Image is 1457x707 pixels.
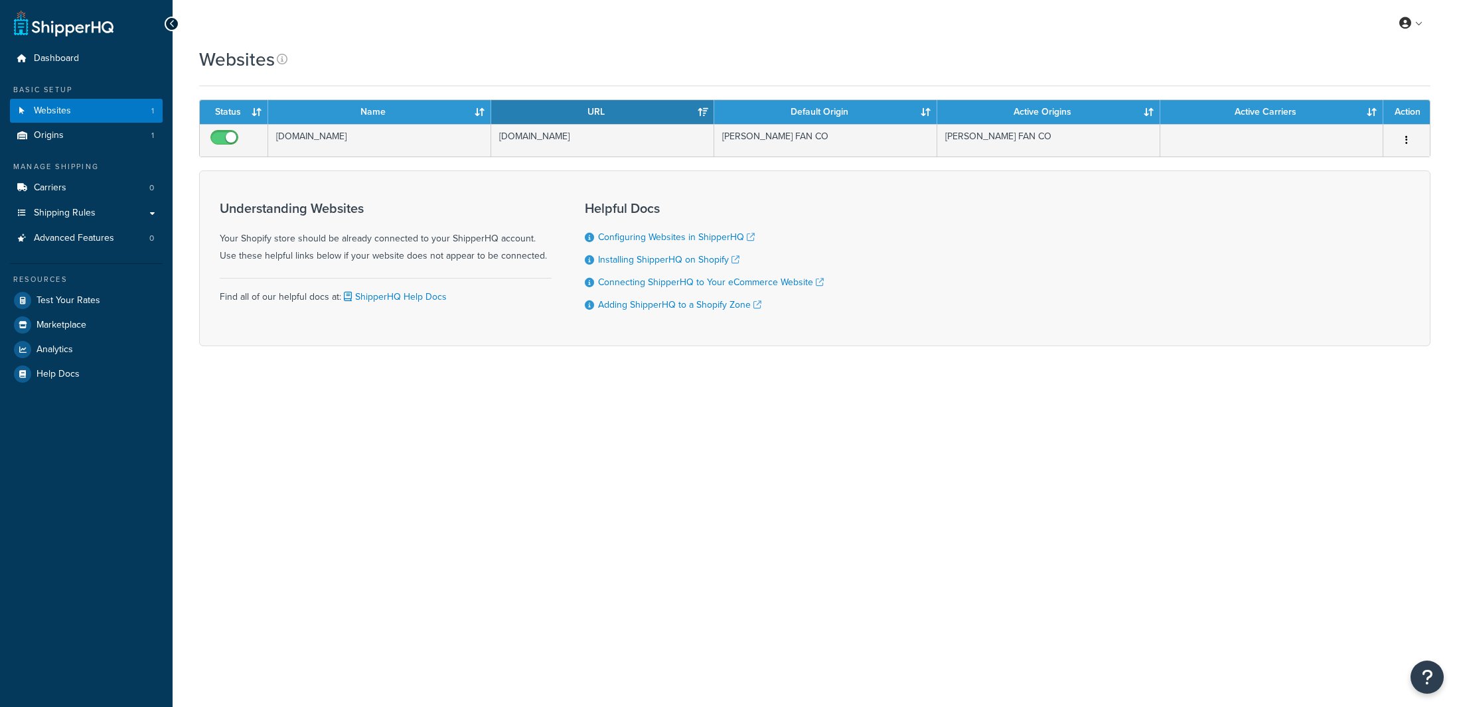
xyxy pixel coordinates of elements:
td: [PERSON_NAME] FAN CO [937,124,1160,157]
span: 0 [149,182,154,194]
td: [DOMAIN_NAME] [491,124,714,157]
th: Status: activate to sort column ascending [200,100,268,124]
span: 1 [151,130,154,141]
div: Find all of our helpful docs at: [220,278,552,306]
a: Test Your Rates [10,289,163,312]
a: Origins 1 [10,123,163,148]
a: Websites 1 [10,99,163,123]
li: Carriers [10,176,163,200]
a: Advanced Features 0 [10,226,163,251]
th: Active Carriers: activate to sort column ascending [1160,100,1383,124]
div: Your Shopify store should be already connected to your ShipperHQ account. Use these helpful links... [220,201,552,265]
a: Installing ShipperHQ on Shopify [598,253,739,267]
a: Connecting ShipperHQ to Your eCommerce Website [598,275,824,289]
th: Action [1383,100,1430,124]
div: Basic Setup [10,84,163,96]
span: Marketplace [37,320,86,331]
button: Open Resource Center [1411,661,1444,694]
span: 0 [149,233,154,244]
li: Websites [10,99,163,123]
h1: Websites [199,46,275,72]
a: ShipperHQ Help Docs [341,290,447,304]
th: Active Origins: activate to sort column ascending [937,100,1160,124]
a: Carriers 0 [10,176,163,200]
a: Marketplace [10,313,163,337]
a: Adding ShipperHQ to a Shopify Zone [598,298,761,312]
span: Websites [34,105,71,117]
a: ShipperHQ Home [14,10,114,36]
span: Help Docs [37,369,80,380]
span: Carriers [34,182,66,194]
th: Default Origin: activate to sort column ascending [714,100,937,124]
a: Help Docs [10,362,163,386]
td: [DOMAIN_NAME] [268,124,491,157]
div: Resources [10,274,163,285]
a: Analytics [10,338,163,361]
span: Origins [34,130,64,141]
div: Manage Shipping [10,161,163,172]
li: Origins [10,123,163,148]
span: Dashboard [34,53,79,64]
th: Name: activate to sort column ascending [268,100,491,124]
span: Test Your Rates [37,295,100,306]
a: Dashboard [10,46,163,71]
span: Shipping Rules [34,208,96,219]
td: [PERSON_NAME] FAN CO [714,124,937,157]
h3: Understanding Websites [220,201,552,216]
li: Advanced Features [10,226,163,251]
span: Advanced Features [34,233,114,244]
h3: Helpful Docs [585,201,824,216]
span: Analytics [37,344,73,355]
a: Configuring Websites in ShipperHQ [598,230,755,244]
a: Shipping Rules [10,201,163,225]
span: 1 [151,105,154,117]
th: URL: activate to sort column ascending [491,100,714,124]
